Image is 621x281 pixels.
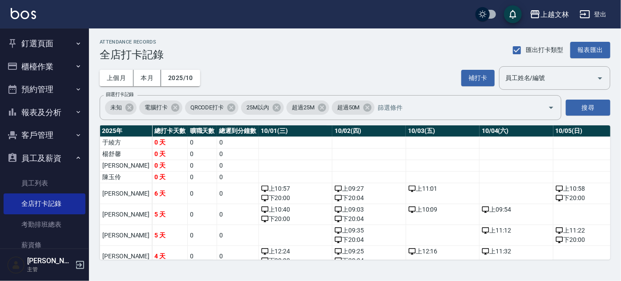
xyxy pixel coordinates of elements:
[408,247,477,256] div: 上 12:16
[152,225,188,246] td: 5 天
[27,265,73,273] p: 主管
[335,193,403,203] div: 下 20:04
[335,235,403,245] div: 下 20:04
[526,5,573,24] button: 上越文林
[241,100,284,115] div: 25M以內
[261,247,330,256] div: 上 12:24
[105,103,127,112] span: 未知
[217,137,258,149] td: 0
[258,125,332,137] th: 10/01(三)
[100,70,133,86] button: 上個月
[261,193,330,203] div: 下 20:00
[217,183,258,204] td: 0
[335,205,403,214] div: 上 09:03
[217,149,258,160] td: 0
[105,100,137,115] div: 未知
[480,125,553,137] th: 10/04(六)
[4,124,85,147] button: 客戶管理
[161,70,200,86] button: 2025/10
[332,125,406,137] th: 10/02(四)
[188,149,217,160] td: 0
[7,256,25,274] img: Person
[100,172,152,183] td: 陳玉伶
[188,183,217,204] td: 0
[152,160,188,172] td: 0 天
[408,205,477,214] div: 上 10:09
[482,226,551,235] div: 上 11:12
[100,149,152,160] td: 楊舒馨
[100,225,152,246] td: [PERSON_NAME]
[261,184,330,193] div: 上 10:57
[188,172,217,183] td: 0
[100,125,152,137] th: 2025 年
[335,214,403,224] div: 下 20:04
[241,103,274,112] span: 25M以內
[185,103,230,112] span: QRCODE打卡
[482,205,551,214] div: 上 09:54
[570,42,610,58] button: 報表匯出
[286,103,320,112] span: 超過25M
[540,9,569,20] div: 上越文林
[332,103,365,112] span: 超過50M
[261,214,330,224] div: 下 20:00
[593,71,607,85] button: Open
[188,204,217,225] td: 0
[4,147,85,170] button: 員工及薪資
[261,256,330,265] div: 下 20:00
[152,183,188,204] td: 6 天
[188,137,217,149] td: 0
[152,149,188,160] td: 0 天
[152,125,188,137] th: 總打卡天數
[100,137,152,149] td: 于綾方
[4,214,85,235] a: 考勤排班總表
[482,247,551,256] div: 上 11:32
[188,225,217,246] td: 0
[4,173,85,193] a: 員工列表
[188,125,217,137] th: 曠職天數
[4,55,85,78] button: 櫃檯作業
[217,225,258,246] td: 0
[185,100,239,115] div: QRCODE打卡
[576,6,610,23] button: 登出
[217,246,258,267] td: 0
[566,100,610,116] button: 搜尋
[139,103,173,112] span: 電腦打卡
[544,100,558,115] button: Open
[152,137,188,149] td: 0 天
[335,226,403,235] div: 上 09:35
[526,45,564,55] span: 匯出打卡類型
[100,48,164,61] h3: 全店打卡記錄
[286,100,329,115] div: 超過25M
[139,100,182,115] div: 電腦打卡
[11,8,36,19] img: Logo
[335,256,403,265] div: 下 20:04
[152,172,188,183] td: 0 天
[106,91,134,98] label: 篩選打卡記錄
[406,125,480,137] th: 10/03(五)
[4,32,85,55] button: 釘選頁面
[408,184,477,193] div: 上 11:01
[100,183,152,204] td: [PERSON_NAME]
[217,160,258,172] td: 0
[217,172,258,183] td: 0
[4,235,85,255] a: 薪資條
[27,257,73,265] h5: [PERSON_NAME]
[461,70,495,86] button: 補打卡
[335,184,403,193] div: 上 09:27
[133,70,161,86] button: 本月
[217,125,258,137] th: 總遲到分鐘數
[332,100,375,115] div: 超過50M
[100,204,152,225] td: [PERSON_NAME]
[4,78,85,101] button: 預約管理
[335,247,403,256] div: 上 09:25
[4,101,85,124] button: 報表及分析
[188,160,217,172] td: 0
[152,204,188,225] td: 5 天
[376,100,532,116] input: 篩選條件
[504,5,522,23] button: save
[217,204,258,225] td: 0
[100,160,152,172] td: [PERSON_NAME]
[188,246,217,267] td: 0
[100,39,164,45] h2: ATTENDANCE RECORDS
[152,246,188,267] td: 4 天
